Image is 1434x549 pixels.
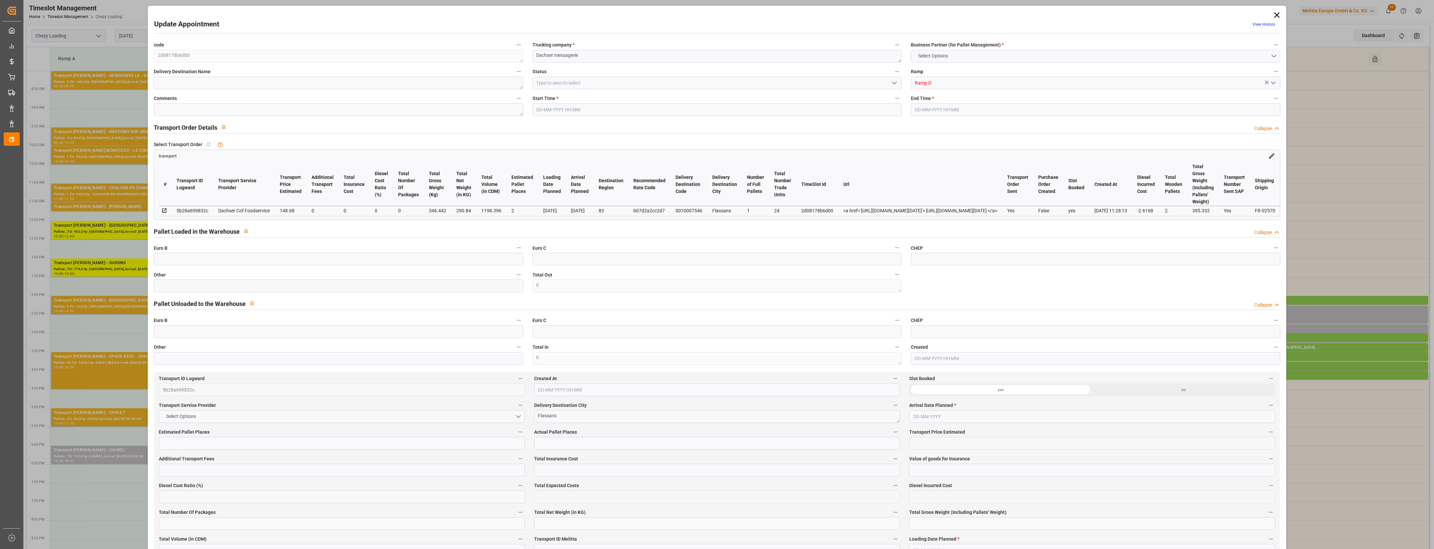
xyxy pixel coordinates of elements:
[1165,207,1182,215] div: 2
[1132,163,1160,206] th: Diesel Incurred Cost
[915,52,951,60] span: Select Options
[516,401,525,410] button: Transport Service Provider
[514,40,523,49] button: code
[534,455,578,462] span: Total Insurance Cost
[891,428,900,436] button: Actual Pallet Places
[893,270,902,279] button: Total Out
[911,103,1280,116] input: DD-MM-YYYY HH:MM
[909,429,965,436] span: Transport Price Estimated
[516,454,525,463] button: Additional Transport Fees
[891,374,900,383] button: Created At
[154,317,167,324] span: Euro B
[911,317,923,324] span: CHEP
[891,535,900,543] button: Transport ID Melitta
[159,402,216,409] span: Transport Service Provider
[532,317,546,324] span: Euro C
[911,77,1280,89] input: Type to search/select
[307,163,339,206] th: Additional Transport Fees
[532,245,546,252] span: Euro C
[154,344,166,351] span: Other
[911,41,1004,48] span: Business Partner (for Pallet Management)
[159,509,216,516] span: Total Number Of Packages
[1002,163,1033,206] th: Transport Order Sent
[424,163,451,206] th: Total Gross Weight (Kg)
[543,207,561,215] div: [DATE]
[532,50,902,63] textarea: Dachser messagerie
[712,207,737,215] div: Flassans
[159,482,203,489] span: Diesel Cost Ratio (%)
[476,163,506,206] th: Total Volume (in CDM)
[213,163,275,206] th: Transport Service Provider
[891,401,900,410] button: Delivery Destination City
[742,163,769,206] th: Number of Full Pallets
[375,207,388,215] div: 0
[891,508,900,517] button: Total Net Weight (in KG)
[398,207,419,215] div: 0
[275,163,307,206] th: Transport Price Estimated
[747,207,764,215] div: 1
[889,78,899,88] button: open menu
[909,482,952,489] span: Diesel Incurred Cost
[240,225,252,237] button: View description
[532,280,902,292] textarea: 0
[159,375,205,382] span: Transport ID Logward
[594,163,628,206] th: Destination Region
[511,207,533,215] div: 2
[1267,454,1275,463] button: Value of goods for Insurance
[534,482,579,489] span: Total Expected Costs
[1267,401,1275,410] button: Arrival Date Planned *
[893,243,902,252] button: Euro C
[280,207,302,215] div: 148.68
[1254,229,1272,236] div: Collapse
[891,454,900,463] button: Total Insurance Cost
[532,41,575,48] span: Trucking company
[514,243,523,252] button: Euro B
[1089,163,1132,206] th: Created At
[159,163,171,206] th: #
[571,207,589,215] div: [DATE]
[532,68,547,75] span: Status
[514,343,523,351] button: Other
[1267,428,1275,436] button: Transport Price Estimated
[514,67,523,76] button: Delivery Destination Name
[893,94,902,103] button: Start Time *
[838,163,1002,206] th: Url
[1254,125,1272,132] div: Collapse
[1137,207,1155,215] div: -2.6168
[1187,163,1219,206] th: Total Gross Weight (Including Pallets' Weight)
[909,536,959,543] span: Loading Date Planned
[1252,22,1275,27] a: View History
[514,270,523,279] button: Other
[1094,207,1127,215] div: [DATE] 11:28:13
[159,536,207,543] span: Total Volume (in CDM)
[154,68,211,75] span: Delivery Destination Name
[911,245,923,252] span: CHEP
[1038,207,1058,215] div: False
[1254,302,1272,309] div: Collapse
[801,207,833,215] div: 2d08178b6d00
[393,163,424,206] th: Total Number Of Packages
[532,352,902,365] textarea: 0
[911,352,1280,365] input: DD-MM-YYYY HH:MM
[628,163,671,206] th: Recommended Rate Code
[534,429,577,436] span: Actual Pallet Places
[893,343,902,351] button: Total In
[1007,207,1028,215] div: Yes
[246,297,258,310] button: View description
[1219,163,1250,206] th: Transport Number Sent SAP
[1272,40,1280,49] button: Business Partner (for Pallet Management) *
[534,509,586,516] span: Total Net Weight (in KG)
[1272,67,1280,76] button: Ramp
[1267,508,1275,517] button: Total Gross Weight (Including Pallets' Weight)
[370,163,393,206] th: Diesel Cost Ratio (%)
[1272,316,1280,325] button: CHEP
[1255,207,1275,215] div: FR-02570
[171,163,213,206] th: Transport ID Logward
[163,413,199,420] span: Select Options
[532,95,558,102] span: Start Time
[911,95,934,102] span: End Time
[154,123,217,132] h2: Transport Order Details
[893,316,902,325] button: Euro C
[1272,243,1280,252] button: CHEP
[707,163,742,206] th: Delivery Destination City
